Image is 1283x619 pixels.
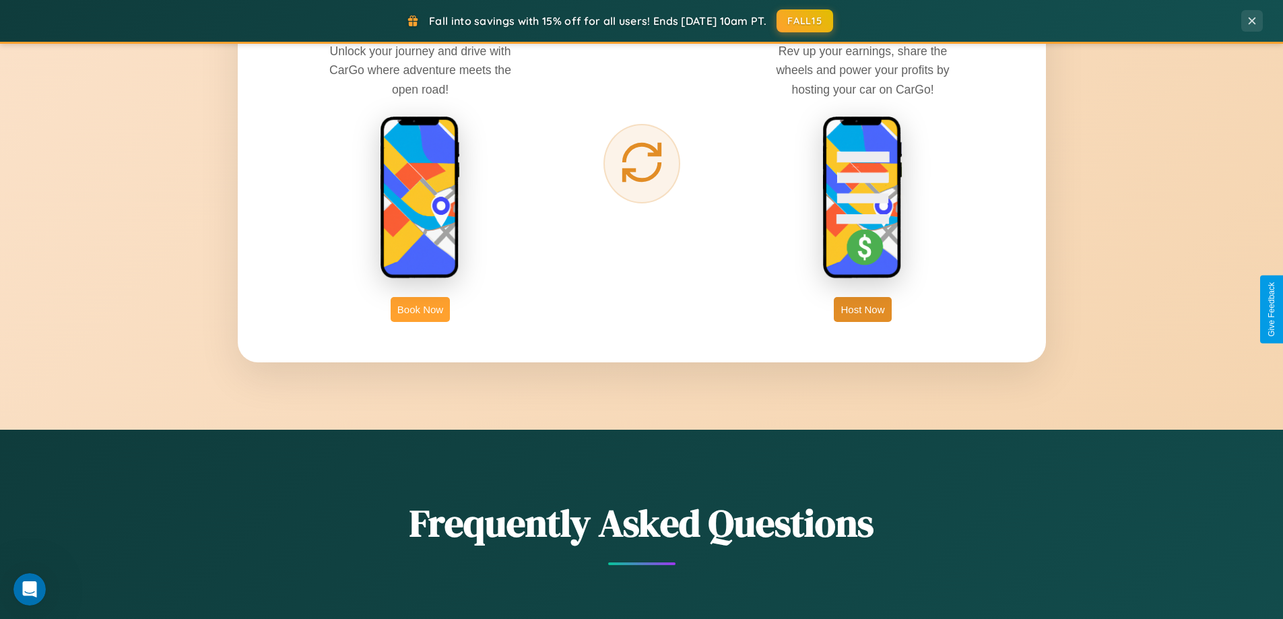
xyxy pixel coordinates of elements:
iframe: Intercom live chat [13,573,46,606]
h2: Frequently Asked Questions [238,497,1046,549]
span: Fall into savings with 15% off for all users! Ends [DATE] 10am PT. [429,14,766,28]
img: host phone [822,116,903,280]
button: Book Now [391,297,450,322]
p: Unlock your journey and drive with CarGo where adventure meets the open road! [319,42,521,98]
button: Host Now [834,297,891,322]
p: Rev up your earnings, share the wheels and power your profits by hosting your car on CarGo! [762,42,964,98]
button: FALL15 [777,9,833,32]
div: Give Feedback [1267,282,1276,337]
img: rent phone [380,116,461,280]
